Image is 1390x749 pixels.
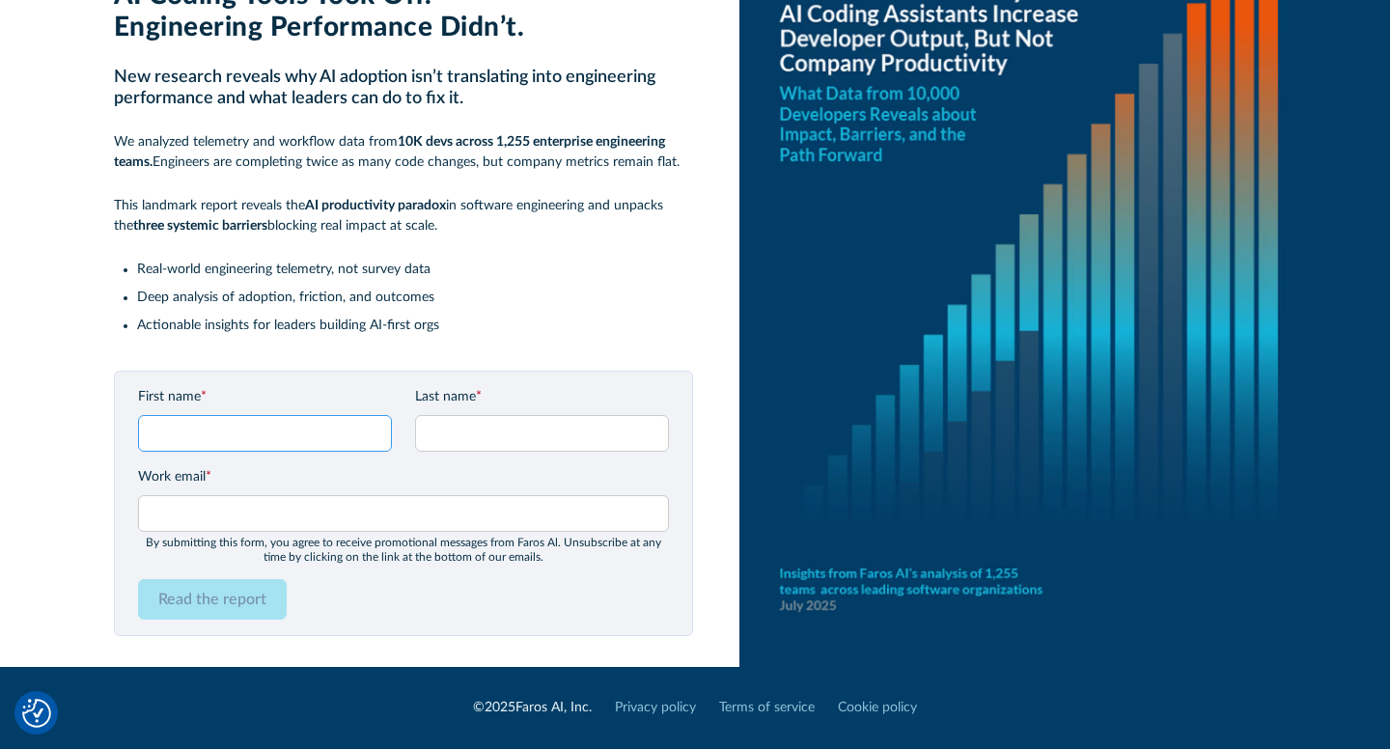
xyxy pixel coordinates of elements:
[415,387,669,407] label: Last name
[137,288,693,308] li: Deep analysis of adoption, friction, and outcomes
[137,316,693,336] li: Actionable insights for leaders building AI-first orgs
[473,698,592,718] div: © Faros AI, Inc.
[485,701,515,714] span: 2025
[114,196,693,236] p: This landmark report reveals the in software engineering and unpacks the blocking real impact at ...
[137,260,693,280] li: Real-world engineering telemetry, not survey data
[838,698,917,718] a: Cookie policy
[138,579,287,620] input: Read the report
[114,68,693,109] h2: New research reveals why AI adoption isn’t translating into engineering performance and what lead...
[114,132,693,173] p: We analyzed telemetry and workflow data from Engineers are completing twice as many code changes,...
[114,12,693,44] h1: Engineering Performance Didn’t.
[138,387,669,620] form: Email Form
[305,199,446,212] strong: AI productivity paradox
[615,698,696,718] a: Privacy policy
[22,699,51,728] img: Revisit consent button
[22,699,51,728] button: Cookie Settings
[133,219,267,233] strong: three systemic barriers
[719,698,815,718] a: Terms of service
[138,387,392,407] label: First name
[138,467,669,487] label: Work email
[138,536,669,564] div: By submitting this form, you agree to receive promotional messages from Faros Al. Unsubscribe at ...
[114,135,665,169] strong: 10K devs across 1,255 enterprise engineering teams.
